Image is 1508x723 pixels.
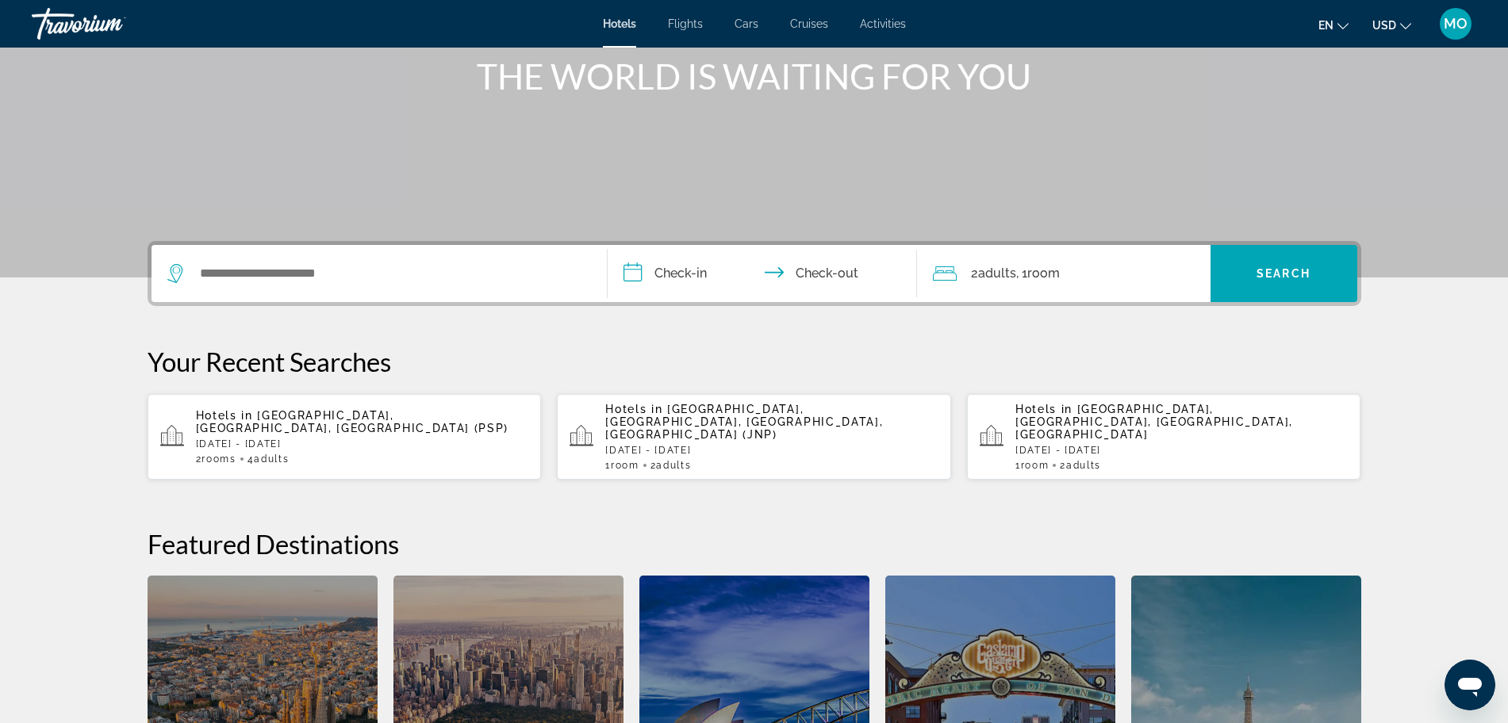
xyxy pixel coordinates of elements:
[247,453,290,465] span: 4
[254,453,289,465] span: Adults
[1372,13,1411,36] button: Change currency
[668,17,703,30] a: Flights
[1027,266,1060,281] span: Room
[605,403,883,441] span: [GEOGRAPHIC_DATA], [GEOGRAPHIC_DATA], [GEOGRAPHIC_DATA], [GEOGRAPHIC_DATA] (JNP)
[1211,245,1357,302] button: Search
[917,245,1211,302] button: Travelers: 2 adults, 0 children
[1372,19,1396,32] span: USD
[1257,267,1310,280] span: Search
[860,17,906,30] a: Activities
[967,393,1361,480] button: Hotels in [GEOGRAPHIC_DATA], [GEOGRAPHIC_DATA], [GEOGRAPHIC_DATA], [GEOGRAPHIC_DATA][DATE] - [DAT...
[148,393,542,480] button: Hotels in [GEOGRAPHIC_DATA], [GEOGRAPHIC_DATA], [GEOGRAPHIC_DATA] (PSP)[DATE] - [DATE]2rooms4Adults
[196,409,253,422] span: Hotels in
[457,55,1052,97] h1: THE WORLD IS WAITING FOR YOU
[1435,7,1476,40] button: User Menu
[611,460,639,471] span: Room
[1444,16,1468,32] span: MO
[1015,403,1072,415] span: Hotels in
[196,409,509,434] span: [GEOGRAPHIC_DATA], [GEOGRAPHIC_DATA], [GEOGRAPHIC_DATA] (PSP)
[605,445,938,456] p: [DATE] - [DATE]
[605,403,662,415] span: Hotels in
[978,266,1016,281] span: Adults
[735,17,758,30] a: Cars
[603,17,636,30] a: Hotels
[1015,403,1293,441] span: [GEOGRAPHIC_DATA], [GEOGRAPHIC_DATA], [GEOGRAPHIC_DATA], [GEOGRAPHIC_DATA]
[1318,13,1349,36] button: Change language
[196,438,529,449] p: [DATE] - [DATE]
[656,460,691,471] span: Adults
[1016,262,1060,285] span: , 1
[1060,460,1101,471] span: 2
[1445,660,1495,710] iframe: Button to launch messaging window
[971,262,1016,285] span: 2
[790,17,828,30] a: Cruises
[148,528,1361,560] h2: Featured Destinations
[650,460,692,471] span: 2
[148,346,1361,377] p: Your Recent Searches
[1021,460,1049,471] span: Room
[1318,19,1333,32] span: en
[196,453,236,465] span: 2
[201,453,236,465] span: rooms
[1015,460,1049,471] span: 1
[1066,460,1101,471] span: Adults
[605,460,639,471] span: 1
[32,3,190,44] a: Travorium
[1015,445,1349,456] p: [DATE] - [DATE]
[152,245,1357,302] div: Search widget
[608,245,917,302] button: Check in and out dates
[557,393,951,480] button: Hotels in [GEOGRAPHIC_DATA], [GEOGRAPHIC_DATA], [GEOGRAPHIC_DATA], [GEOGRAPHIC_DATA] (JNP)[DATE] ...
